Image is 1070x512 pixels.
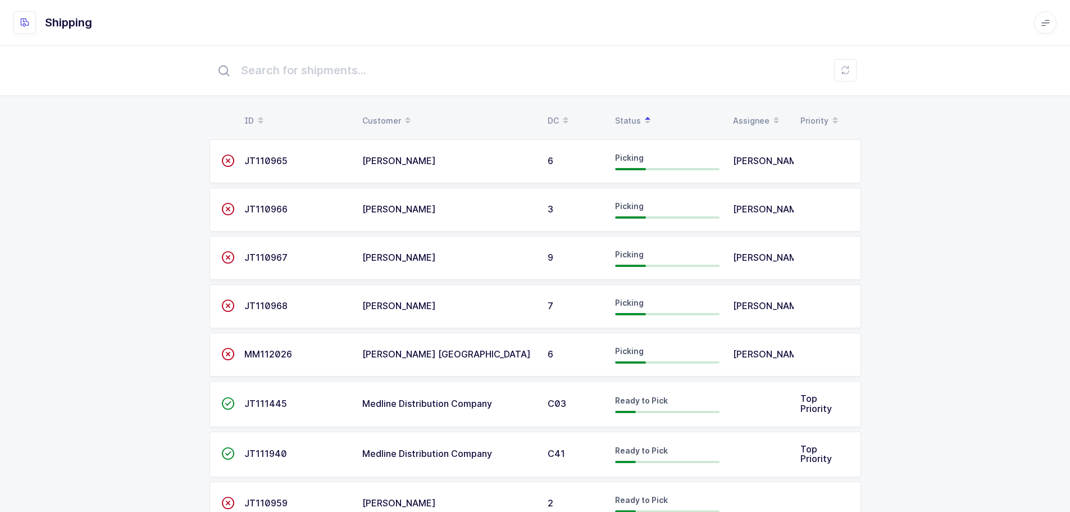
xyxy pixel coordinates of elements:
[221,300,235,311] span: 
[221,497,235,509] span: 
[615,346,644,356] span: Picking
[45,13,92,31] h1: Shipping
[615,111,720,130] div: Status
[548,252,553,263] span: 9
[733,252,807,263] span: [PERSON_NAME]
[800,393,832,414] span: Top Priority
[244,398,287,409] span: JT111445
[221,155,235,166] span: 
[548,300,553,311] span: 7
[548,348,553,360] span: 6
[210,52,861,88] input: Search for shipments...
[244,497,288,509] span: JT110959
[548,398,566,409] span: C03
[615,250,644,259] span: Picking
[362,111,534,130] div: Customer
[244,111,349,130] div: ID
[362,448,492,459] span: Medline Distribution Company
[362,300,436,311] span: [PERSON_NAME]
[548,155,553,166] span: 6
[362,203,436,215] span: [PERSON_NAME]
[548,448,565,459] span: C41
[244,203,288,215] span: JT110966
[221,398,235,409] span: 
[362,497,436,509] span: [PERSON_NAME]
[548,203,553,215] span: 3
[362,155,436,166] span: [PERSON_NAME]
[548,497,553,509] span: 2
[733,300,807,311] span: [PERSON_NAME]
[733,111,787,130] div: Assignee
[615,495,668,505] span: Ready to Pick
[221,252,235,263] span: 
[733,203,807,215] span: [PERSON_NAME]
[615,298,644,307] span: Picking
[615,201,644,211] span: Picking
[548,111,602,130] div: DC
[733,155,807,166] span: [PERSON_NAME]
[221,348,235,360] span: 
[800,443,832,465] span: Top Priority
[244,348,292,360] span: MM112026
[244,252,288,263] span: JT110967
[362,398,492,409] span: Medline Distribution Company
[615,446,668,455] span: Ready to Pick
[615,153,644,162] span: Picking
[733,348,807,360] span: [PERSON_NAME]
[362,348,531,360] span: [PERSON_NAME] [GEOGRAPHIC_DATA]
[362,252,436,263] span: [PERSON_NAME]
[615,396,668,405] span: Ready to Pick
[244,448,287,459] span: JT111940
[244,155,288,166] span: JT110965
[244,300,288,311] span: JT110968
[800,111,854,130] div: Priority
[221,448,235,459] span: 
[221,203,235,215] span: 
